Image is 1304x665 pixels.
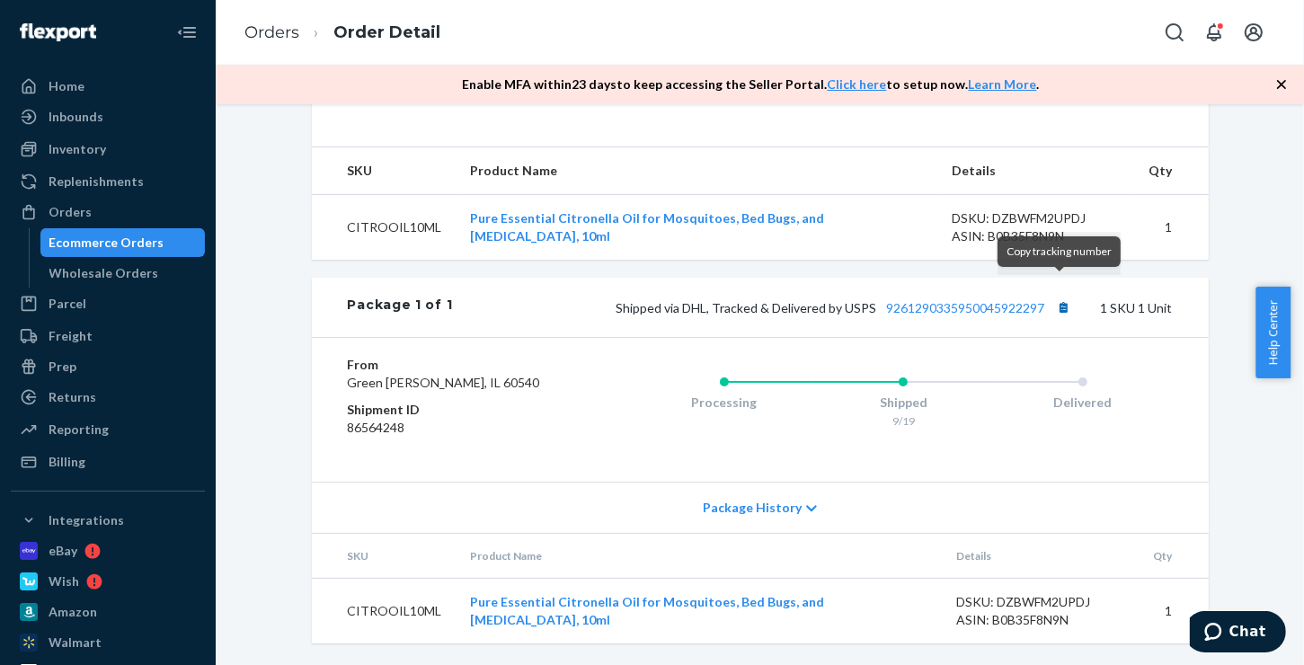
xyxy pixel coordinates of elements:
button: Open account menu [1236,14,1272,50]
th: Details [942,534,1140,579]
a: Home [11,72,205,101]
div: DSKU: DZBWFM2UPDJ [956,593,1125,611]
a: Orders [244,22,299,42]
div: DSKU: DZBWFM2UPDJ [952,209,1121,227]
span: Package History [703,499,802,517]
div: Orders [49,203,92,221]
div: Delivered [993,394,1173,412]
div: Shipped [813,394,993,412]
div: Integrations [49,511,124,529]
div: Walmart [49,634,102,652]
td: 1 [1135,195,1209,261]
span: Copy tracking number [1007,244,1112,258]
div: Billing [49,453,85,471]
a: Wholesale Orders [40,259,206,288]
div: Home [49,77,84,95]
td: 1 [1140,579,1209,644]
img: Flexport logo [20,23,96,41]
a: Reporting [11,415,205,444]
a: Pure Essential Citronella Oil for Mosquitoes, Bed Bugs, and [MEDICAL_DATA], 10ml [471,210,825,244]
th: Qty [1135,147,1209,195]
div: Wish [49,572,79,590]
div: Package 1 of 1 [348,296,453,319]
div: ASIN: B0B35F8N9N [956,611,1125,629]
a: Learn More [969,76,1037,92]
button: Open notifications [1196,14,1232,50]
a: Parcel [11,289,205,318]
a: Order Detail [333,22,440,42]
a: Walmart [11,628,205,657]
dt: From [348,356,563,374]
a: Prep [11,352,205,381]
th: Product Name [457,534,942,579]
span: Shipped via DHL, Tracked & Delivered by USPS [617,300,1076,315]
div: Returns [49,388,96,406]
a: Click here [828,76,887,92]
th: Details [937,147,1135,195]
a: Orders [11,198,205,226]
a: Inventory [11,135,205,164]
a: Ecommerce Orders [40,228,206,257]
div: 1 SKU 1 Unit [452,296,1172,319]
th: Product Name [457,147,937,195]
div: Wholesale Orders [49,264,159,282]
span: Green [PERSON_NAME], IL 60540 [348,375,540,390]
button: Integrations [11,506,205,535]
a: Replenishments [11,167,205,196]
div: Replenishments [49,173,144,191]
ol: breadcrumbs [230,6,455,59]
a: 9261290335950045922297 [887,300,1045,315]
a: Freight [11,322,205,350]
button: Help Center [1255,287,1291,378]
div: 9/19 [813,413,993,429]
div: Reporting [49,421,109,439]
div: Ecommerce Orders [49,234,164,252]
div: ASIN: B0B35F8N9N [952,227,1121,245]
a: Pure Essential Citronella Oil for Mosquitoes, Bed Bugs, and [MEDICAL_DATA], 10ml [471,594,825,627]
dd: 86564248 [348,419,563,437]
dt: Shipment ID [348,401,563,419]
div: Inbounds [49,108,103,126]
button: Open Search Box [1157,14,1193,50]
button: Close Navigation [169,14,205,50]
div: Processing [634,394,814,412]
iframe: Opens a widget where you can chat to one of our agents [1190,611,1286,656]
a: Returns [11,383,205,412]
a: eBay [11,536,205,565]
div: Parcel [49,295,86,313]
td: CITROOIL10ML [312,579,457,644]
a: Billing [11,448,205,476]
a: Wish [11,567,205,596]
th: SKU [312,147,457,195]
th: SKU [312,534,457,579]
div: Amazon [49,603,97,621]
div: Inventory [49,140,106,158]
button: Copy tracking number [1052,296,1076,319]
p: Enable MFA within 23 days to keep accessing the Seller Portal. to setup now. . [463,75,1040,93]
div: Freight [49,327,93,345]
div: Prep [49,358,76,376]
a: Inbounds [11,102,205,131]
div: eBay [49,542,77,560]
td: CITROOIL10ML [312,195,457,261]
a: Amazon [11,598,205,626]
th: Qty [1140,534,1209,579]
